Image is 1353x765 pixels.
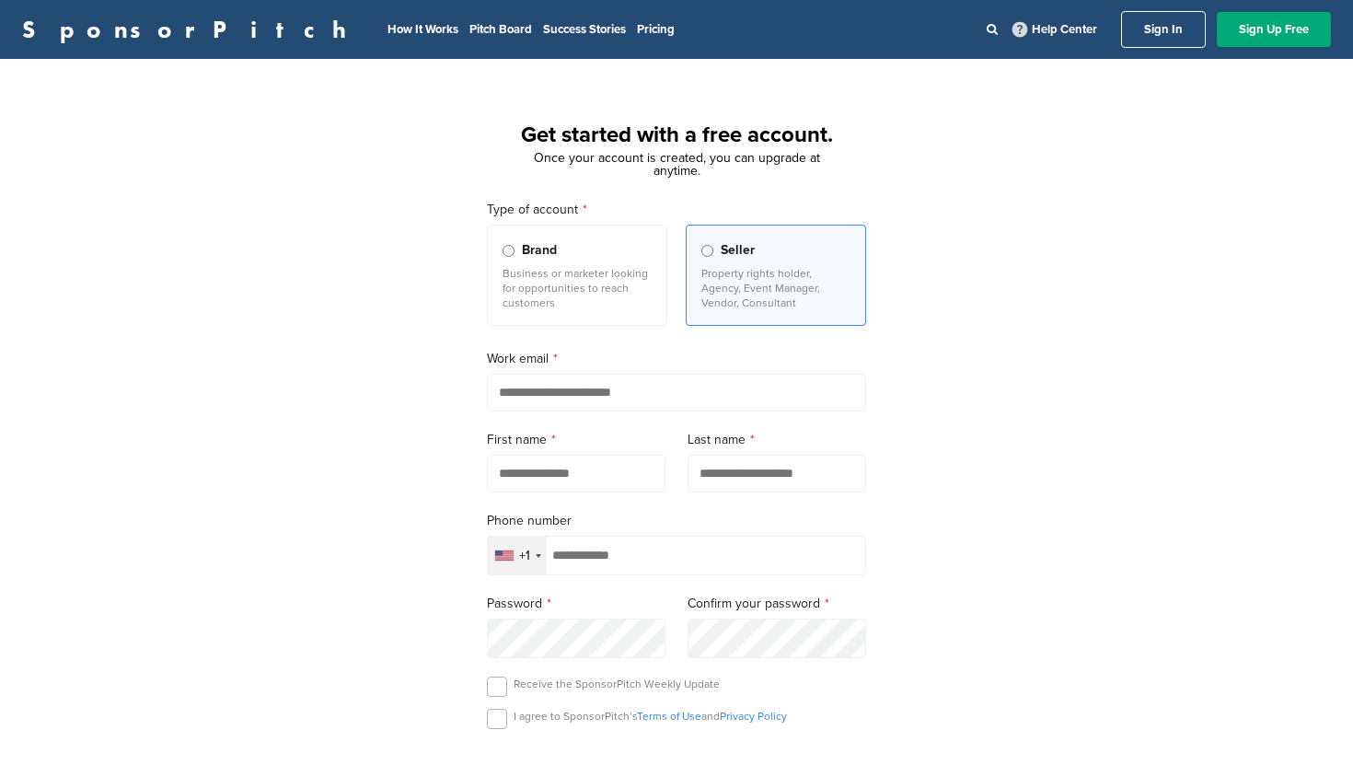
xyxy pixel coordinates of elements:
span: Seller [721,240,755,261]
input: Brand Business or marketer looking for opportunities to reach customers [503,245,515,257]
a: Sign Up Free [1217,12,1331,47]
a: Terms of Use [637,710,701,723]
label: First name [487,430,665,450]
a: Help Center [1009,18,1101,41]
a: Pitch Board [469,22,532,37]
div: +1 [519,550,530,562]
label: Confirm your password [688,594,866,614]
p: I agree to SponsorPitch’s and [514,709,787,724]
p: Business or marketer looking for opportunities to reach customers [503,266,652,310]
span: Once your account is created, you can upgrade at anytime. [534,150,820,179]
label: Type of account [487,200,866,220]
p: Property rights holder, Agency, Event Manager, Vendor, Consultant [701,266,850,310]
div: Selected country [488,537,547,574]
span: Brand [522,240,557,261]
a: Success Stories [543,22,626,37]
label: Work email [487,349,866,369]
a: Sign In [1121,11,1206,48]
p: Receive the SponsorPitch Weekly Update [514,677,720,691]
h1: Get started with a free account. [465,119,888,152]
input: Seller Property rights holder, Agency, Event Manager, Vendor, Consultant [701,245,713,257]
a: Pricing [637,22,675,37]
a: How It Works [387,22,458,37]
label: Phone number [487,511,866,531]
a: SponsorPitch [22,17,358,41]
label: Password [487,594,665,614]
label: Last name [688,430,866,450]
a: Privacy Policy [720,710,787,723]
